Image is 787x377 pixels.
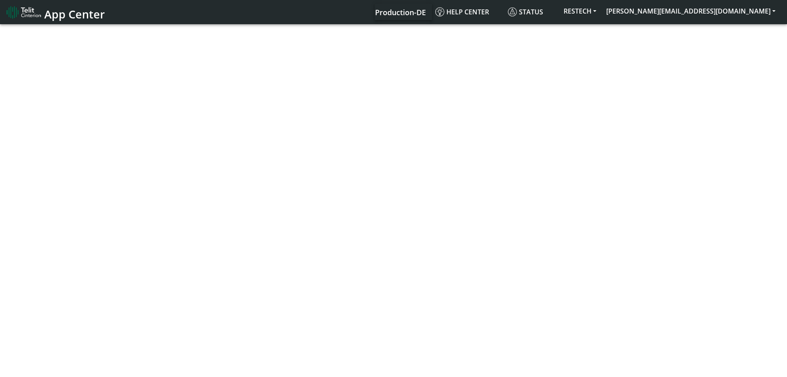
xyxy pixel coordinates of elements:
[432,4,505,20] a: Help center
[559,4,601,18] button: RESTECH
[508,7,543,16] span: Status
[375,4,425,20] a: Your current platform instance
[7,6,41,19] img: logo-telit-cinterion-gw-new.png
[435,7,489,16] span: Help center
[508,7,517,16] img: status.svg
[7,3,104,21] a: App Center
[44,7,105,22] span: App Center
[375,7,426,17] span: Production-DE
[505,4,559,20] a: Status
[601,4,780,18] button: [PERSON_NAME][EMAIL_ADDRESS][DOMAIN_NAME]
[435,7,444,16] img: knowledge.svg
